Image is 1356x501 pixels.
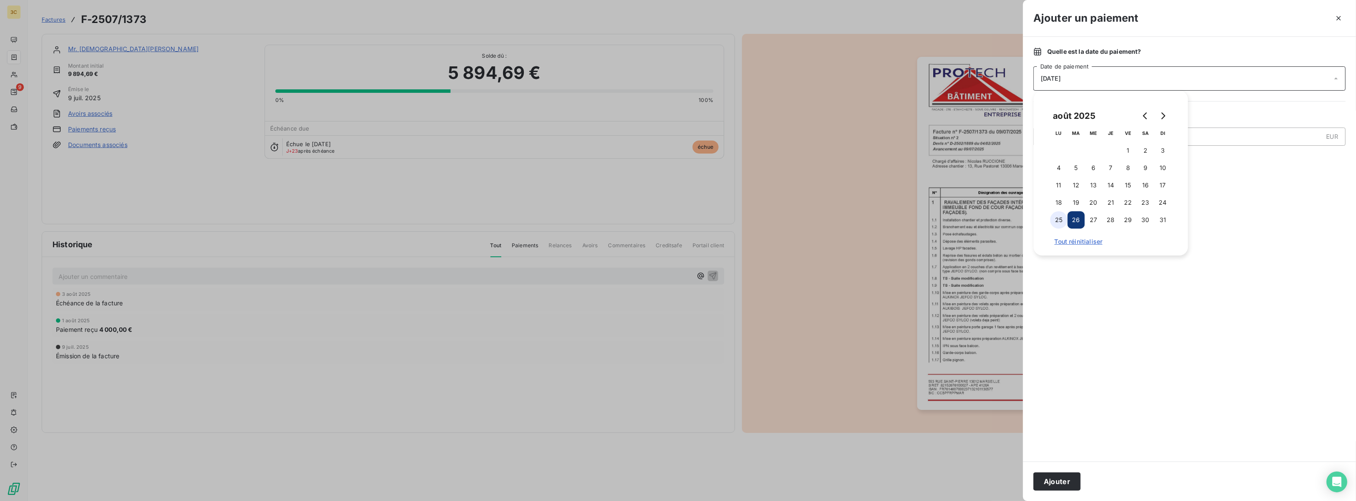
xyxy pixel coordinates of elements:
button: Go to next month [1154,107,1172,124]
th: jeudi [1102,124,1120,142]
div: Open Intercom Messenger [1327,472,1347,492]
th: lundi [1050,124,1068,142]
button: 26 [1068,211,1085,229]
button: 2 [1137,142,1154,159]
span: Tout réinitialiser [1055,238,1167,245]
th: samedi [1137,124,1154,142]
button: Ajouter [1033,472,1081,491]
button: 20 [1085,194,1102,211]
button: 13 [1085,177,1102,194]
div: août 2025 [1050,109,1098,123]
button: 1 [1120,142,1137,159]
button: 6 [1085,159,1102,177]
button: 30 [1137,211,1154,229]
button: 21 [1102,194,1120,211]
button: 14 [1102,177,1120,194]
button: 15 [1120,177,1137,194]
button: 16 [1137,177,1154,194]
button: 19 [1068,194,1085,211]
button: 11 [1050,177,1068,194]
button: 17 [1154,177,1172,194]
span: Quelle est la date du paiement ? [1047,47,1141,56]
h3: Ajouter un paiement [1033,10,1139,26]
button: Go to previous month [1137,107,1154,124]
th: mercredi [1085,124,1102,142]
button: 10 [1154,159,1172,177]
button: 3 [1154,142,1172,159]
button: 24 [1154,194,1172,211]
span: [DATE] [1041,75,1061,82]
button: 8 [1120,159,1137,177]
button: 4 [1050,159,1068,177]
button: 25 [1050,211,1068,229]
th: vendredi [1120,124,1137,142]
button: 22 [1120,194,1137,211]
button: 9 [1137,159,1154,177]
button: 28 [1102,211,1120,229]
button: 29 [1120,211,1137,229]
span: Nouveau solde dû : [1033,153,1346,161]
button: 18 [1050,194,1068,211]
button: 23 [1137,194,1154,211]
th: dimanche [1154,124,1172,142]
button: 31 [1154,211,1172,229]
button: 27 [1085,211,1102,229]
button: 7 [1102,159,1120,177]
button: 5 [1068,159,1085,177]
button: 12 [1068,177,1085,194]
th: mardi [1068,124,1085,142]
